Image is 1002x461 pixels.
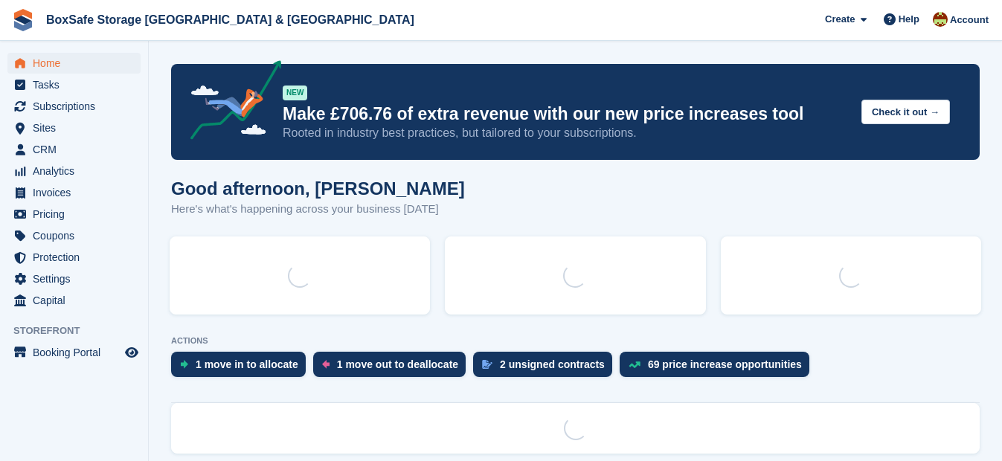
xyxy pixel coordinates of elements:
[473,352,620,384] a: 2 unsigned contracts
[178,60,282,145] img: price-adjustments-announcement-icon-8257ccfd72463d97f412b2fc003d46551f7dbcb40ab6d574587a9cd5c0d94...
[313,352,473,384] a: 1 move out to deallocate
[322,360,330,369] img: move_outs_to_deallocate_icon-f764333ba52eb49d3ac5e1228854f67142a1ed5810a6f6cc68b1a99e826820c5.svg
[33,225,122,246] span: Coupons
[629,361,640,368] img: price_increase_opportunities-93ffe204e8149a01c8c9dc8f82e8f89637d9d84a8eef4429ea346261dce0b2c0.svg
[171,352,313,384] a: 1 move in to allocate
[620,352,817,384] a: 69 price increase opportunities
[171,178,465,199] h1: Good afternoon, [PERSON_NAME]
[7,290,141,311] a: menu
[7,53,141,74] a: menu
[33,53,122,74] span: Home
[196,358,298,370] div: 1 move in to allocate
[13,323,148,338] span: Storefront
[171,201,465,218] p: Here's what's happening across your business [DATE]
[7,247,141,268] a: menu
[33,139,122,160] span: CRM
[283,103,850,125] p: Make £706.76 of extra revenue with our new price increases tool
[933,12,948,27] img: Kim
[33,204,122,225] span: Pricing
[33,117,122,138] span: Sites
[899,12,919,27] span: Help
[33,182,122,203] span: Invoices
[33,74,122,95] span: Tasks
[7,74,141,95] a: menu
[7,96,141,117] a: menu
[283,125,850,141] p: Rooted in industry best practices, but tailored to your subscriptions.
[7,117,141,138] a: menu
[33,96,122,117] span: Subscriptions
[33,161,122,181] span: Analytics
[33,342,122,363] span: Booking Portal
[482,360,492,369] img: contract_signature_icon-13c848040528278c33f63329250d36e43548de30e8caae1d1a13099fd9432cc5.svg
[7,225,141,246] a: menu
[950,13,989,28] span: Account
[7,161,141,181] a: menu
[7,139,141,160] a: menu
[861,100,950,124] button: Check it out →
[7,204,141,225] a: menu
[123,344,141,361] a: Preview store
[825,12,855,27] span: Create
[648,358,802,370] div: 69 price increase opportunities
[7,182,141,203] a: menu
[171,336,980,346] p: ACTIONS
[283,86,307,100] div: NEW
[12,9,34,31] img: stora-icon-8386f47178a22dfd0bd8f6a31ec36ba5ce8667c1dd55bd0f319d3a0aa187defe.svg
[337,358,458,370] div: 1 move out to deallocate
[40,7,420,32] a: BoxSafe Storage [GEOGRAPHIC_DATA] & [GEOGRAPHIC_DATA]
[7,268,141,289] a: menu
[33,268,122,289] span: Settings
[33,247,122,268] span: Protection
[180,360,188,369] img: move_ins_to_allocate_icon-fdf77a2bb77ea45bf5b3d319d69a93e2d87916cf1d5bf7949dd705db3b84f3ca.svg
[7,342,141,363] a: menu
[500,358,605,370] div: 2 unsigned contracts
[33,290,122,311] span: Capital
